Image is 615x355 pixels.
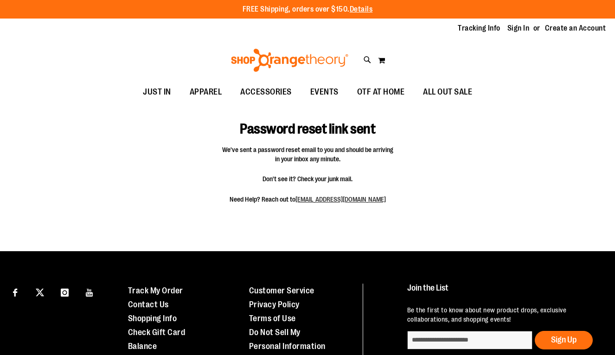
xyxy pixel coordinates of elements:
a: Visit our X page [32,284,48,300]
a: Create an Account [545,23,606,33]
a: Track My Order [128,286,183,295]
a: Do Not Sell My Personal Information [249,328,326,351]
a: Check Gift Card Balance [128,328,186,351]
h4: Join the List [407,284,598,301]
a: Visit our Youtube page [82,284,98,300]
span: Need Help? Reach out to [222,195,393,204]
a: Details [350,5,373,13]
span: EVENTS [310,82,339,102]
span: JUST IN [143,82,171,102]
a: Privacy Policy [249,300,300,309]
img: Shop Orangetheory [230,49,350,72]
span: OTF AT HOME [357,82,405,102]
span: Sign Up [551,335,577,344]
a: Visit our Facebook page [7,284,23,300]
span: Don't see it? Check your junk mail. [222,174,393,184]
a: Contact Us [128,300,169,309]
h1: Password reset link sent [199,108,416,137]
button: Sign Up [535,331,593,349]
span: ACCESSORIES [240,82,292,102]
img: Twitter [36,288,44,297]
p: Be the first to know about new product drops, exclusive collaborations, and shopping events! [407,305,598,324]
input: enter email [407,331,532,349]
p: FREE Shipping, orders over $150. [243,4,373,15]
a: [EMAIL_ADDRESS][DOMAIN_NAME] [295,196,386,203]
span: We've sent a password reset email to you and should be arriving in your inbox any minute. [222,145,393,164]
span: ALL OUT SALE [423,82,472,102]
a: Customer Service [249,286,314,295]
a: Tracking Info [458,23,500,33]
a: Visit our Instagram page [57,284,73,300]
a: Terms of Use [249,314,296,323]
span: APPAREL [190,82,222,102]
a: Sign In [507,23,530,33]
a: Shopping Info [128,314,177,323]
